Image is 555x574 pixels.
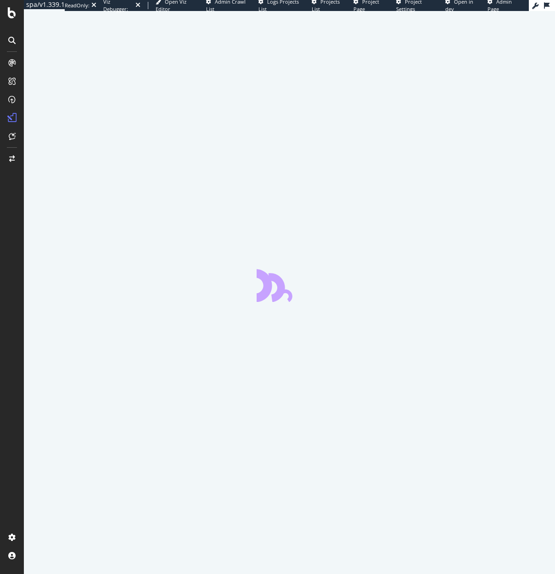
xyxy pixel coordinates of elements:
[65,2,90,9] div: ReadOnly:
[257,269,323,302] div: animation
